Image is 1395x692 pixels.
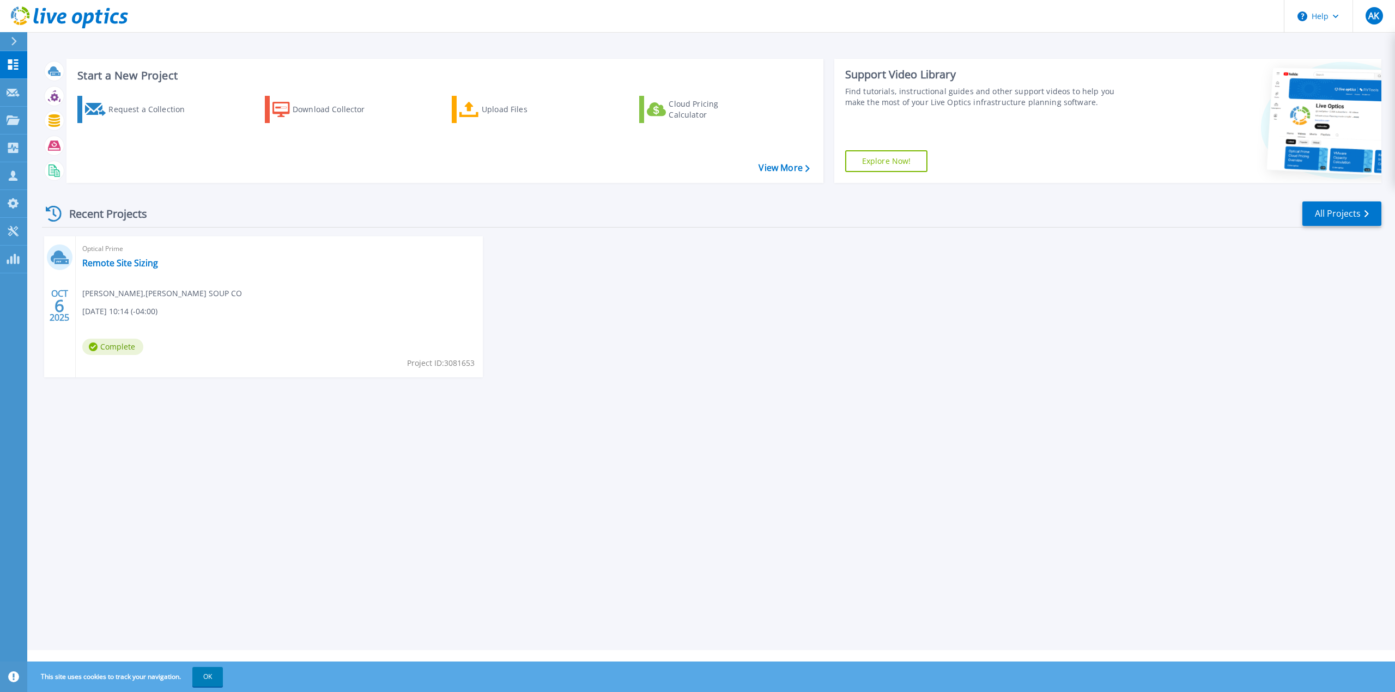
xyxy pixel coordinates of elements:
a: View More [759,163,809,173]
a: Remote Site Sizing [82,258,158,268]
div: Request a Collection [108,99,196,120]
span: Project ID: 3081653 [407,357,475,369]
div: Support Video Library [845,68,1128,82]
div: Cloud Pricing Calculator [669,99,756,120]
span: This site uses cookies to track your navigation. [30,667,223,687]
div: Upload Files [482,99,569,120]
a: Cloud Pricing Calculator [639,96,761,123]
button: OK [192,667,223,687]
a: Explore Now! [845,150,928,172]
a: All Projects [1302,201,1381,226]
span: AK [1368,11,1379,20]
span: [PERSON_NAME] , [PERSON_NAME] SOUP CO [82,287,242,299]
a: Request a Collection [77,96,199,123]
span: Complete [82,339,143,355]
h3: Start a New Project [77,70,809,82]
div: Download Collector [293,99,380,120]
a: Upload Files [452,96,573,123]
div: Find tutorials, instructional guides and other support videos to help you make the most of your L... [845,86,1128,108]
span: 6 [54,301,64,310]
span: [DATE] 10:14 (-04:00) [82,305,157,317]
span: Optical Prime [82,243,476,255]
a: Download Collector [265,96,386,123]
div: Recent Projects [42,200,162,227]
div: OCT 2025 [49,286,70,326]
